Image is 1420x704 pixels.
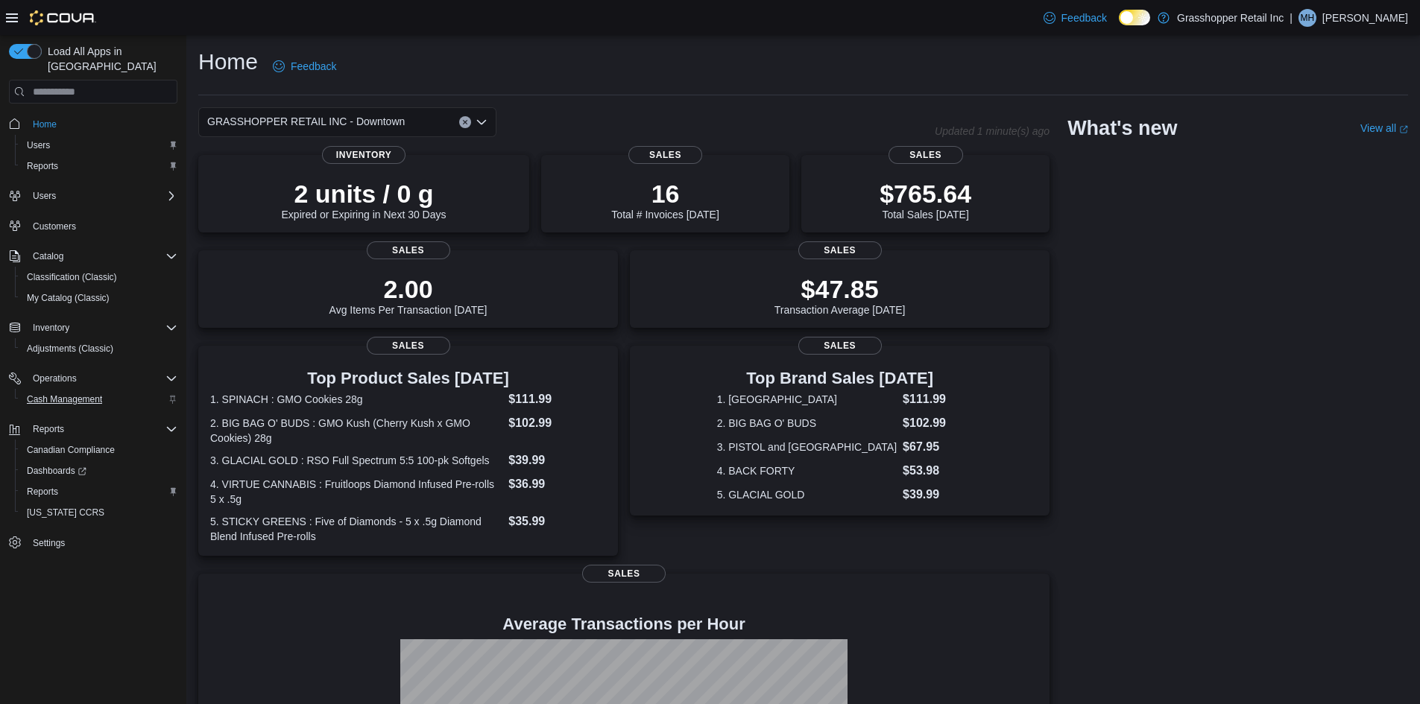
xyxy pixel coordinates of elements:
[508,414,606,432] dd: $102.99
[15,135,183,156] button: Users
[33,221,76,232] span: Customers
[3,112,183,134] button: Home
[27,217,177,235] span: Customers
[27,370,83,387] button: Operations
[459,116,471,128] button: Clear input
[1067,116,1177,140] h2: What's new
[21,441,121,459] a: Canadian Compliance
[207,112,405,130] span: GRASSHOPPER RETAIL INC - Downtown
[21,340,119,358] a: Adjustments (Classic)
[15,389,183,410] button: Cash Management
[476,116,487,128] button: Open list of options
[21,390,177,408] span: Cash Management
[33,372,77,384] span: Operations
[27,420,177,438] span: Reports
[282,179,446,209] p: 2 units / 0 g
[3,368,183,389] button: Operations
[282,179,446,221] div: Expired or Expiring in Next 30 Days
[27,444,115,456] span: Canadian Compliance
[27,247,177,265] span: Catalog
[210,514,502,544] dt: 5. STICKY GREENS : Five of Diamonds - 5 x .5g Diamond Blend Infused Pre-rolls
[367,241,450,259] span: Sales
[582,565,666,583] span: Sales
[628,146,703,164] span: Sales
[15,502,183,523] button: [US_STATE] CCRS
[27,420,70,438] button: Reports
[21,157,64,175] a: Reports
[210,453,502,468] dt: 3. GLACIAL GOLD : RSO Full Spectrum 5:5 100-pk Softgels
[3,532,183,554] button: Settings
[15,288,183,308] button: My Catalog (Classic)
[880,179,971,209] p: $765.64
[27,319,75,337] button: Inventory
[3,185,183,206] button: Users
[33,537,65,549] span: Settings
[27,507,104,519] span: [US_STATE] CCRS
[33,322,69,334] span: Inventory
[717,416,897,431] dt: 2. BIG BAG O' BUDS
[27,114,177,133] span: Home
[717,370,963,387] h3: Top Brand Sales [DATE]
[33,250,63,262] span: Catalog
[27,218,82,235] a: Customers
[1119,25,1120,26] span: Dark Mode
[329,274,487,304] p: 2.00
[27,343,113,355] span: Adjustments (Classic)
[611,179,719,221] div: Total # Invoices [DATE]
[15,267,183,288] button: Classification (Classic)
[21,136,56,154] a: Users
[21,504,110,521] a: [US_STATE] CCRS
[27,319,177,337] span: Inventory
[21,268,177,286] span: Classification (Classic)
[27,187,62,205] button: Users
[27,534,71,552] a: Settings
[903,390,962,408] dd: $111.99
[27,533,177,552] span: Settings
[15,440,183,460] button: Canadian Compliance
[27,486,58,498] span: Reports
[903,486,962,504] dd: $39.99
[27,247,69,265] button: Catalog
[3,317,183,338] button: Inventory
[508,451,606,469] dd: $39.99
[21,441,177,459] span: Canadian Compliance
[1301,9,1315,27] span: MH
[210,416,502,445] dt: 2. BIG BAG O' BUDS : GMO Kush (Cherry Kush x GMO Cookies) 28g
[15,460,183,481] a: Dashboards
[21,483,177,501] span: Reports
[717,463,897,478] dt: 4. BACK FORTY
[508,513,606,530] dd: $35.99
[329,274,487,316] div: Avg Items Per Transaction [DATE]
[267,51,342,81] a: Feedback
[27,271,117,283] span: Classification (Classic)
[21,340,177,358] span: Adjustments (Classic)
[27,160,58,172] span: Reports
[1298,9,1316,27] div: Misty Hille
[27,187,177,205] span: Users
[15,156,183,177] button: Reports
[798,241,882,259] span: Sales
[611,179,719,209] p: 16
[1038,3,1113,33] a: Feedback
[3,215,183,237] button: Customers
[880,179,971,221] div: Total Sales [DATE]
[889,146,963,164] span: Sales
[33,118,57,130] span: Home
[1322,9,1408,27] p: [PERSON_NAME]
[1119,10,1150,25] input: Dark Mode
[21,504,177,521] span: Washington CCRS
[3,419,183,440] button: Reports
[15,338,183,359] button: Adjustments (Classic)
[15,481,183,502] button: Reports
[798,337,882,355] span: Sales
[21,289,177,307] span: My Catalog (Classic)
[42,44,177,74] span: Load All Apps in [GEOGRAPHIC_DATA]
[30,10,96,25] img: Cova
[935,125,1050,137] p: Updated 1 minute(s) ago
[27,393,102,405] span: Cash Management
[1399,125,1408,134] svg: External link
[21,289,116,307] a: My Catalog (Classic)
[33,423,64,435] span: Reports
[774,274,906,304] p: $47.85
[210,370,606,387] h3: Top Product Sales [DATE]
